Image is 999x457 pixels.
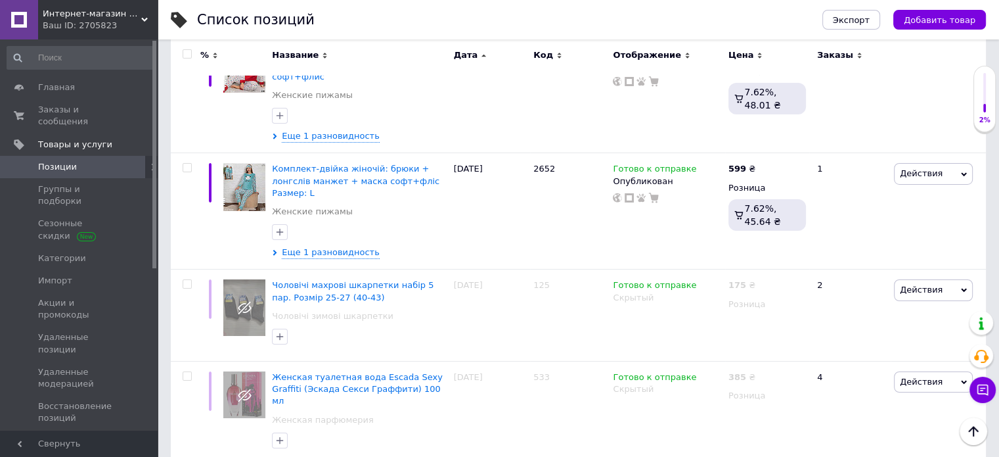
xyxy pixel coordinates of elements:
[613,164,696,178] span: Готово к отправке
[744,203,780,227] span: 7.62%, 45.64 ₴
[960,418,987,445] button: Наверх
[38,82,75,93] span: Главная
[728,279,755,291] div: ₴
[38,161,77,173] span: Позиции
[613,292,721,304] div: Скрытый
[197,13,315,27] div: Список позиций
[613,176,721,187] div: Опубликован
[38,331,122,355] span: Удаленные позиции
[728,163,755,175] div: ₴
[613,49,680,61] span: Отображение
[272,89,353,101] a: Женские пижамы
[200,49,209,61] span: %
[613,280,696,294] span: Готово к отправке
[809,37,891,153] div: 1
[282,247,380,259] span: Еще 1 разновидность
[893,10,986,30] button: Добавить товар
[728,280,746,290] b: 175
[533,49,553,61] span: Код
[613,372,696,386] span: Готово к отправке
[809,270,891,362] div: 2
[272,49,319,61] span: Название
[7,46,155,70] input: Поиск
[38,366,122,390] span: Удаленные модерацией
[38,218,122,241] span: Сезонные скидки
[969,377,996,403] button: Чат с покупателем
[43,8,141,20] span: Интернет-магазин "Ladys-shop"
[900,168,943,178] span: Действия
[728,164,746,174] b: 599
[272,48,432,82] a: Женская теплая пижама батал, брюки + лонгслив манжет + маска софт+флис
[272,280,433,302] a: Чоловічі махрові шкарпетки набір 5 пар. Розмір 25-27 (40-43)
[728,372,746,382] b: 385
[38,275,72,287] span: Импорт
[533,280,550,290] span: 125
[223,163,265,210] img: Комплект-двійка жіночій: брюки + лонгслів манжет + маска софт+фліс Размер: L
[900,377,943,387] span: Действия
[43,20,158,32] div: Ваш ID: 2705823
[272,164,439,197] a: Комплект-двійка жіночій: брюки + лонгслів манжет + маска софт+фліс Размер: L
[904,15,975,25] span: Добавить товар
[728,182,806,194] div: Розница
[533,372,550,382] span: 533
[223,279,265,336] img: Чоловічі махрові шкарпетки набір 5 пар. Розмір 25-27 (40-43)
[38,104,122,128] span: Заказы и сообщения
[728,390,806,402] div: Розница
[451,270,530,362] div: [DATE]
[822,10,880,30] button: Экспорт
[272,310,393,322] a: Чоловічі зимові шкарпетки
[451,153,530,270] div: [DATE]
[38,297,122,321] span: Акции и промокоды
[454,49,478,61] span: Дата
[728,372,755,383] div: ₴
[817,49,853,61] span: Заказы
[272,372,443,406] a: Женская туалетная вода Escada Sexy Graffiti (Эскада Секси Граффити) 100 мл
[38,253,86,264] span: Категории
[451,37,530,153] div: [DATE]
[900,285,943,295] span: Действия
[272,206,353,218] a: Женские пижамы
[38,183,122,207] span: Группы и подборки
[38,400,122,424] span: Восстановление позиций
[728,49,754,61] span: Цена
[272,414,374,426] a: Женская парфюмерия
[833,15,870,25] span: Экспорт
[38,139,112,151] span: Товары и услуги
[533,164,555,174] span: 2652
[974,116,995,125] div: 2%
[809,153,891,270] div: 1
[744,87,780,110] span: 7.62%, 48.01 ₴
[613,383,721,395] div: Скрытый
[223,372,265,419] img: Женская туалетная вода Escada Sexy Graffiti (Эскада Секси Граффити) 100 мл
[282,130,380,143] span: Еще 1 разновидность
[728,299,806,310] div: Розница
